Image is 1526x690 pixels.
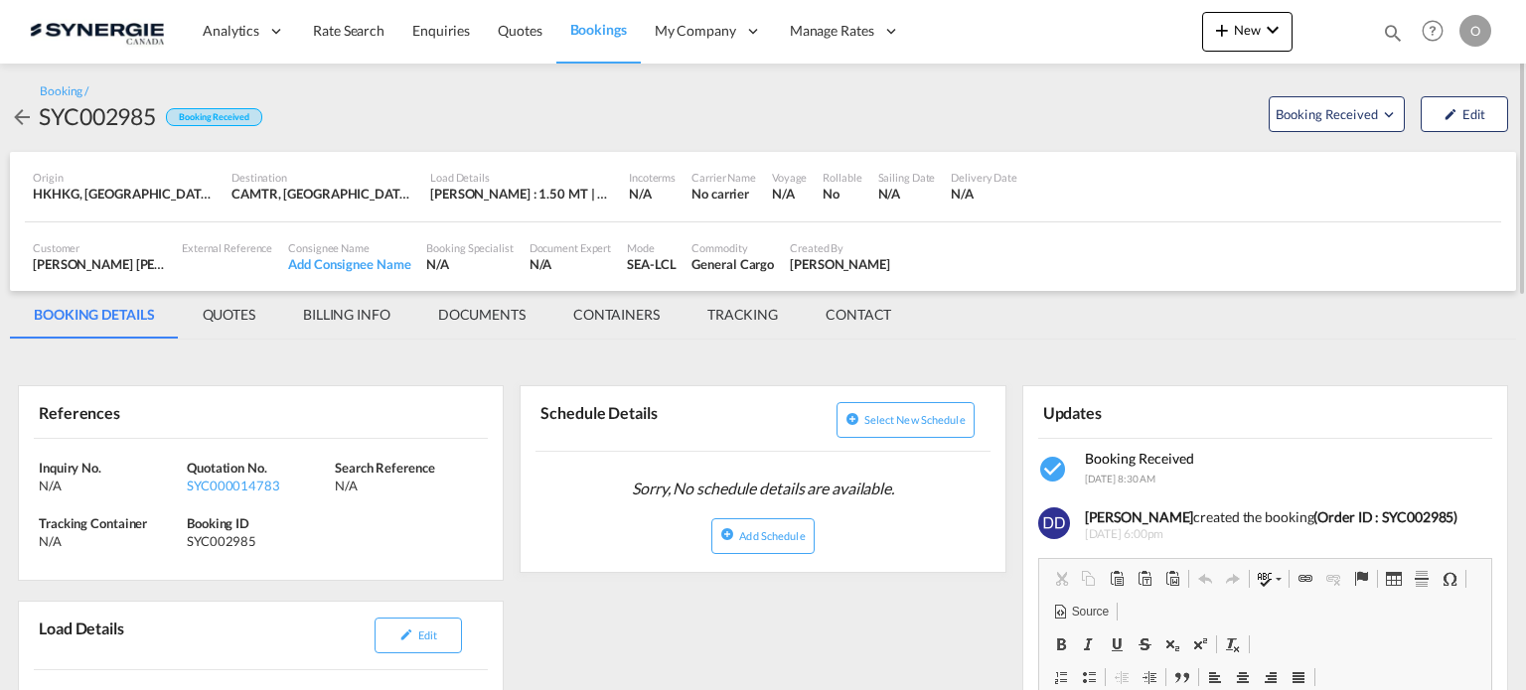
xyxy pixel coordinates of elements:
span: Booking Received [1276,104,1380,124]
a: Align Left [1201,664,1229,690]
b: (Order ID : SYC002985) [1313,508,1457,525]
a: Underline (Ctrl+U) [1103,631,1131,657]
div: N/A [530,255,612,273]
div: Delivery Date [951,170,1017,185]
a: Paste from Word [1158,566,1186,592]
a: Increase Indent [1136,664,1163,690]
span: Rate Search [313,22,384,39]
div: CAMTR, Montreal, QC, Canada, North America, Americas [231,185,414,203]
a: Source [1047,599,1115,624]
div: Sailing Date [878,170,936,185]
span: [DATE] 6:00pm [1085,526,1481,543]
a: Undo (Ctrl+Z) [1191,566,1219,592]
md-icon: icon-plus-circle [845,412,859,426]
div: Consignee Name [288,240,410,255]
div: Booking Received [166,108,261,127]
div: O [1459,15,1491,47]
div: Origin [33,170,216,185]
button: icon-plus 400-fgNewicon-chevron-down [1202,12,1293,52]
a: Remove Format [1219,631,1247,657]
span: Booking Received [1085,450,1194,467]
a: Cut (Ctrl+X) [1047,566,1075,592]
button: Open demo menu [1269,96,1405,132]
a: Centre [1229,664,1257,690]
a: Align Right [1257,664,1285,690]
a: Spell Check As You Type [1252,566,1287,592]
span: Sorry, No schedule details are available. [624,470,902,507]
div: N/A [39,477,182,494]
a: Table [1380,566,1408,592]
md-pagination-wrapper: Use the left and right arrow keys to navigate between tabs [10,291,915,339]
md-icon: icon-pencil [1444,107,1457,121]
div: SYC002985 [39,100,156,132]
a: Paste as plain text (Ctrl+Shift+V) [1131,566,1158,592]
span: Quotes [498,22,541,39]
div: Created By [790,240,890,255]
div: Load Details [430,170,613,185]
div: No carrier [691,185,756,203]
button: icon-pencilEdit [1421,96,1508,132]
div: Incoterms [629,170,676,185]
div: SEA-LCL [627,255,676,273]
div: HKHKG, Hong Kong, Hong Kong, Greater China & Far East Asia, Asia Pacific [33,185,216,203]
div: Mode [627,240,676,255]
div: Rollable [823,170,861,185]
md-icon: icon-plus 400-fg [1210,18,1234,42]
span: [DATE] 8:30 AM [1085,473,1156,484]
span: Analytics [203,21,259,41]
md-tab-item: BILLING INFO [279,291,414,339]
a: Decrease Indent [1108,664,1136,690]
span: Add Schedule [739,529,805,542]
span: Enquiries [412,22,470,39]
span: My Company [655,21,736,41]
md-tab-item: BOOKING DETAILS [10,291,179,339]
div: N/A [426,255,513,273]
span: Inquiry No. [39,460,101,476]
div: N/A [335,477,478,494]
a: Link (Ctrl+K) [1292,566,1319,592]
div: Daniel Dico [790,255,890,273]
button: icon-pencilEdit [375,618,462,653]
span: Booking ID [187,515,249,531]
button: icon-plus-circleAdd Schedule [711,518,814,554]
md-tab-item: CONTACT [802,291,915,339]
div: Help [1416,14,1459,50]
img: 0FyYMAAAABklEQVQDANZMU4i+KPwKAAAAAElFTkSuQmCC [1038,507,1070,539]
md-icon: icon-pencil [399,627,413,641]
div: Schedule Details [535,394,759,443]
div: [PERSON_NAME] [PERSON_NAME] [33,255,166,273]
b: [PERSON_NAME] [1085,508,1194,525]
md-icon: icon-chevron-down [1261,18,1285,42]
a: Bold (Ctrl+B) [1047,631,1075,657]
md-icon: icon-arrow-left [10,105,34,129]
div: [PERSON_NAME] : 1.50 MT | Volumetric Wt : 4.64 CBM | Chargeable Wt : 4.64 W/M [430,185,613,203]
a: Superscript [1186,631,1214,657]
div: Document Expert [530,240,612,255]
a: Anchor [1347,566,1375,592]
span: Manage Rates [790,21,874,41]
div: N/A [951,185,1017,203]
div: Booking / [40,83,88,100]
div: No [823,185,861,203]
div: Updates [1038,394,1262,429]
div: General Cargo [691,255,774,273]
div: Commodity [691,240,774,255]
div: Load Details [34,610,132,661]
div: SYC002985 [187,532,330,550]
div: Customer [33,240,166,255]
div: icon-magnify [1382,22,1404,52]
div: N/A [878,185,936,203]
div: Voyage [772,170,807,185]
a: Insert Horizontal Line [1408,566,1436,592]
span: Tracking Container [39,515,147,531]
a: Italic (Ctrl+I) [1075,631,1103,657]
span: New [1210,22,1285,38]
img: 1f56c880d42311ef80fc7dca854c8e59.png [30,9,164,54]
md-tab-item: CONTAINERS [549,291,684,339]
div: Destination [231,170,414,185]
div: Add Consignee Name [288,255,410,273]
div: External Reference [182,240,272,255]
md-tab-item: TRACKING [684,291,802,339]
a: Redo (Ctrl+Y) [1219,566,1247,592]
div: SYC000014783 [187,477,330,494]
